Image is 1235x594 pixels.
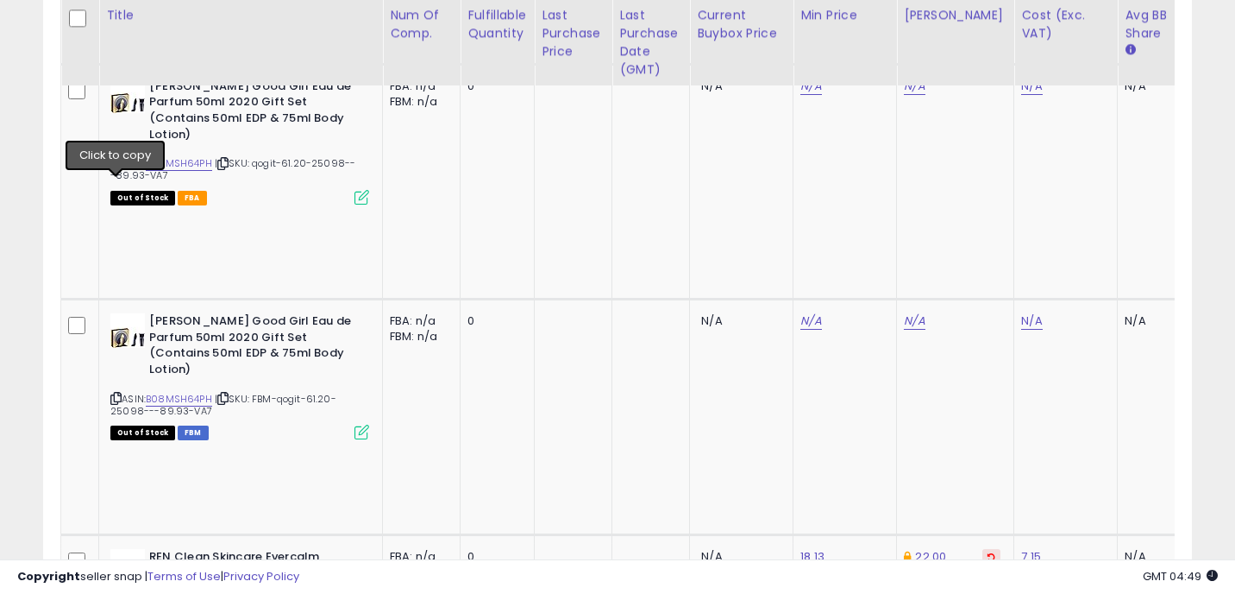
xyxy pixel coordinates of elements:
div: N/A [1125,79,1182,94]
div: FBM: n/a [390,329,447,344]
a: B08MSH64PH [146,392,212,407]
div: ASIN: [110,313,369,438]
div: [PERSON_NAME] [904,6,1006,24]
img: 41K5UDxakbL._SL40_.jpg [110,79,145,113]
div: seller snap | | [17,569,299,585]
div: Min Price [800,6,889,24]
small: Avg BB Share. [1125,42,1135,58]
div: FBA: n/a [390,79,447,94]
a: Terms of Use [147,568,221,585]
a: N/A [904,78,925,95]
div: N/A [1125,313,1182,329]
div: Title [106,6,375,24]
div: Last Purchase Price [542,6,605,60]
a: N/A [800,313,821,330]
a: N/A [904,313,925,330]
div: ASIN: [110,79,369,203]
span: All listings that are currently out of stock and unavailable for purchase on Amazon [110,426,175,440]
span: | SKU: qogit-61.20-25098---89.93-VA7 [110,156,355,182]
span: 2025-09-16 04:49 GMT [1143,568,1218,585]
span: All listings that are currently out of stock and unavailable for purchase on Amazon [110,191,175,205]
span: N/A [701,313,722,329]
span: N/A [701,78,722,94]
span: FBM [178,426,209,440]
div: Avg BB Share [1125,6,1188,42]
a: N/A [1021,313,1042,330]
div: FBA: n/a [390,313,447,329]
b: [PERSON_NAME] Good Girl Eau de Parfum 50ml 2020 Gift Set (Contains 50ml EDP & 75ml Body Lotion) [149,79,359,147]
div: FBM: n/a [390,94,447,110]
strong: Copyright [17,568,80,585]
a: Privacy Policy [223,568,299,585]
span: FBA [178,191,207,205]
div: Cost (Exc. VAT) [1021,6,1110,42]
b: [PERSON_NAME] Good Girl Eau de Parfum 50ml 2020 Gift Set (Contains 50ml EDP & 75ml Body Lotion) [149,313,359,382]
div: Fulfillable Quantity [467,6,527,42]
a: B08MSH64PH [146,156,212,171]
a: N/A [1021,78,1042,95]
div: 0 [467,313,521,329]
span: | SKU: FBM-qogit-61.20-25098---89.93-VA7 [110,392,336,418]
div: 0 [467,79,521,94]
div: Current Buybox Price [697,6,786,42]
a: N/A [800,78,821,95]
div: Num of Comp. [390,6,453,42]
img: 41K5UDxakbL._SL40_.jpg [110,313,145,348]
div: Last Purchase Date (GMT) [619,6,682,79]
